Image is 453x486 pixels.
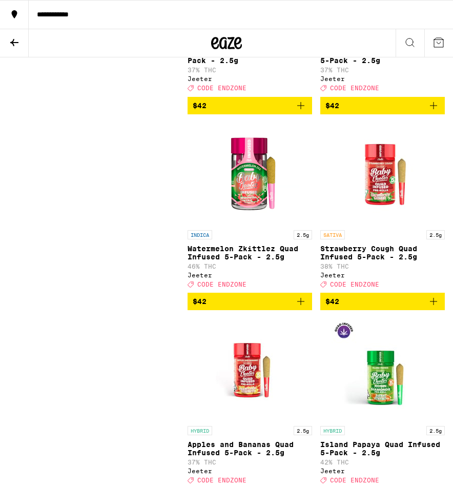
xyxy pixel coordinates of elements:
div: Jeeter [188,75,312,82]
button: Add to bag [320,293,445,310]
p: Watermelon Zkittlez Quad Infused 5-Pack - 2.5g [188,245,312,261]
p: 37% THC [188,67,312,73]
button: Add to bag [188,293,312,310]
p: INDICA [188,230,212,239]
button: Add to bag [188,97,312,114]
p: Island Papaya Quad Infused 5-Pack - 2.5g [320,440,445,457]
div: Jeeter [188,468,312,474]
p: 2.5g [294,230,312,239]
p: 42% THC [320,459,445,465]
p: Strawberry Cough Quad Infused 5-Pack - 2.5g [320,245,445,261]
p: SATIVA [320,230,345,239]
span: $42 [325,297,339,306]
img: Jeeter - Watermelon Zkittlez Quad Infused 5-Pack - 2.5g [199,123,301,225]
p: 2.5g [426,230,445,239]
p: 2.5g [294,426,312,435]
a: Open page for Strawberry Cough Quad Infused 5-Pack - 2.5g from Jeeter [320,123,445,293]
p: 38% THC [320,263,445,270]
p: 37% THC [320,67,445,73]
div: Jeeter [320,468,445,474]
img: Jeeter - Strawberry Cough Quad Infused 5-Pack - 2.5g [332,123,434,225]
span: $42 [193,297,207,306]
p: HYBRID [320,426,345,435]
span: CODE ENDZONE [330,85,379,92]
p: 46% THC [188,263,312,270]
img: Jeeter - Apples and Bananas Quad Infused 5-Pack - 2.5g [199,318,301,421]
span: CODE ENDZONE [197,281,246,288]
p: 2.5g [426,426,445,435]
span: CODE ENDZONE [197,477,246,483]
div: Jeeter [320,272,445,278]
img: Jeeter - Island Papaya Quad Infused 5-Pack - 2.5g [332,318,434,421]
p: 37% THC [188,459,312,465]
span: CODE ENDZONE [330,281,379,288]
span: CODE ENDZONE [197,85,246,92]
button: Add to bag [320,97,445,114]
div: Jeeter [188,272,312,278]
p: Apples and Bananas Quad Infused 5-Pack - 2.5g [188,440,312,457]
p: HYBRID [188,426,212,435]
span: $42 [193,102,207,110]
a: Open page for Watermelon Zkittlez Quad Infused 5-Pack - 2.5g from Jeeter [188,123,312,293]
div: Jeeter [320,75,445,82]
span: CODE ENDZONE [330,477,379,483]
span: $42 [325,102,339,110]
